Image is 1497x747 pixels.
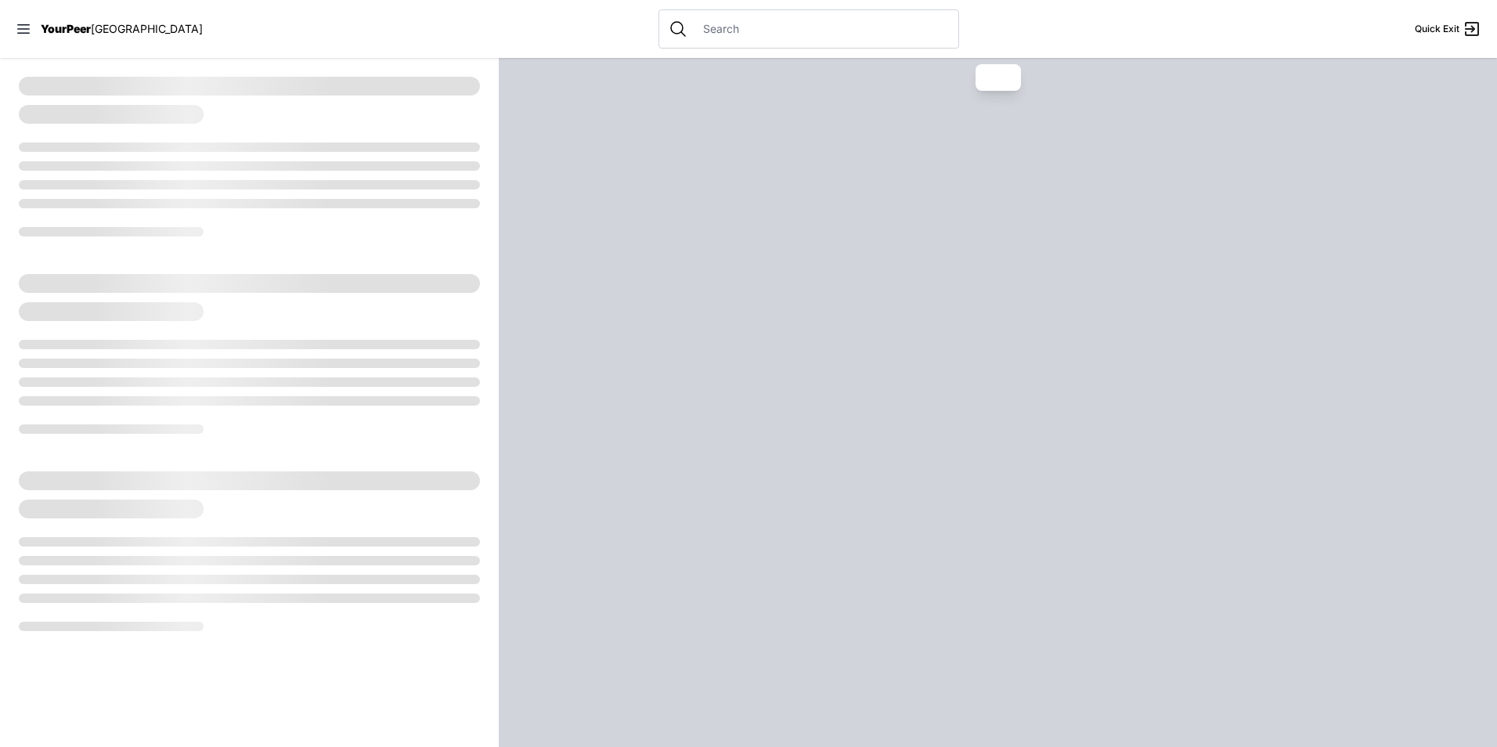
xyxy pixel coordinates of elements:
[41,24,203,34] a: YourPeer[GEOGRAPHIC_DATA]
[41,22,91,35] span: YourPeer
[1415,20,1481,38] a: Quick Exit
[1415,23,1459,35] span: Quick Exit
[91,22,203,35] span: [GEOGRAPHIC_DATA]
[694,21,949,37] input: Search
